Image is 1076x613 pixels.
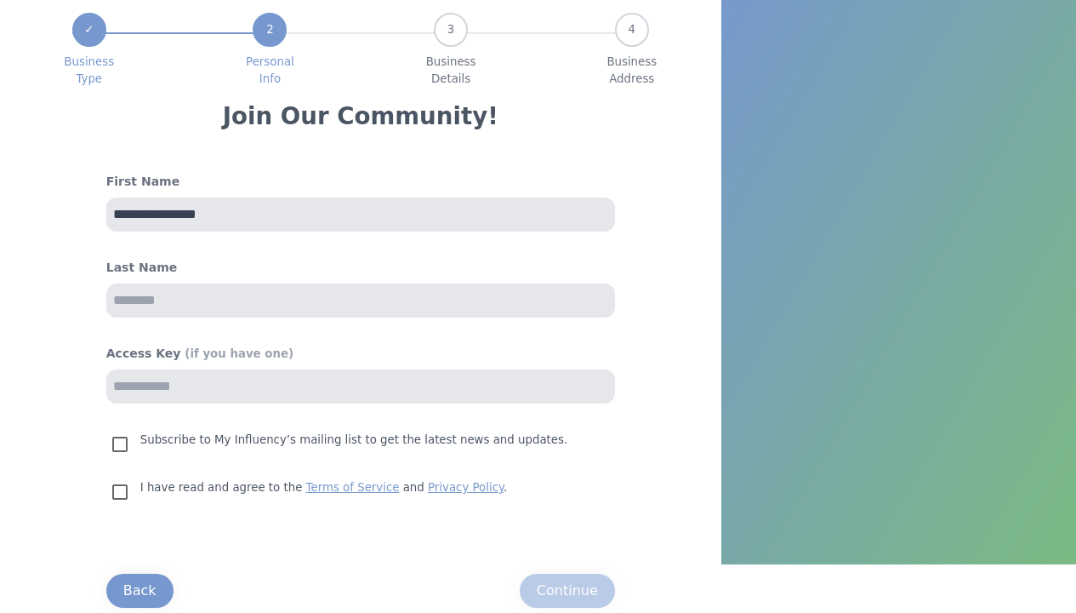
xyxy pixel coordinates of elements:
div: ✓ [72,13,106,47]
h4: First Name [106,173,615,191]
div: 2 [253,13,287,47]
div: 3 [434,13,468,47]
span: Business Details [426,54,476,88]
h4: Access Key [106,345,615,363]
h4: Last Name [106,259,615,277]
button: Back [106,574,174,608]
a: Privacy Policy [428,481,504,494]
button: Continue [520,574,615,608]
a: Terms of Service [306,481,400,494]
div: 4 [615,13,649,47]
div: Continue [537,581,598,601]
p: I have read and agree to the and . [140,478,507,497]
div: Back [123,581,157,601]
p: Subscribe to My Influency’s mailing list to get the latest news and updates. [140,431,567,450]
span: Business Type [64,54,114,88]
h3: Join Our Community! [223,101,498,132]
span: (if you have one) [185,347,293,360]
span: Personal Info [246,54,294,88]
span: Business Address [606,54,657,88]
